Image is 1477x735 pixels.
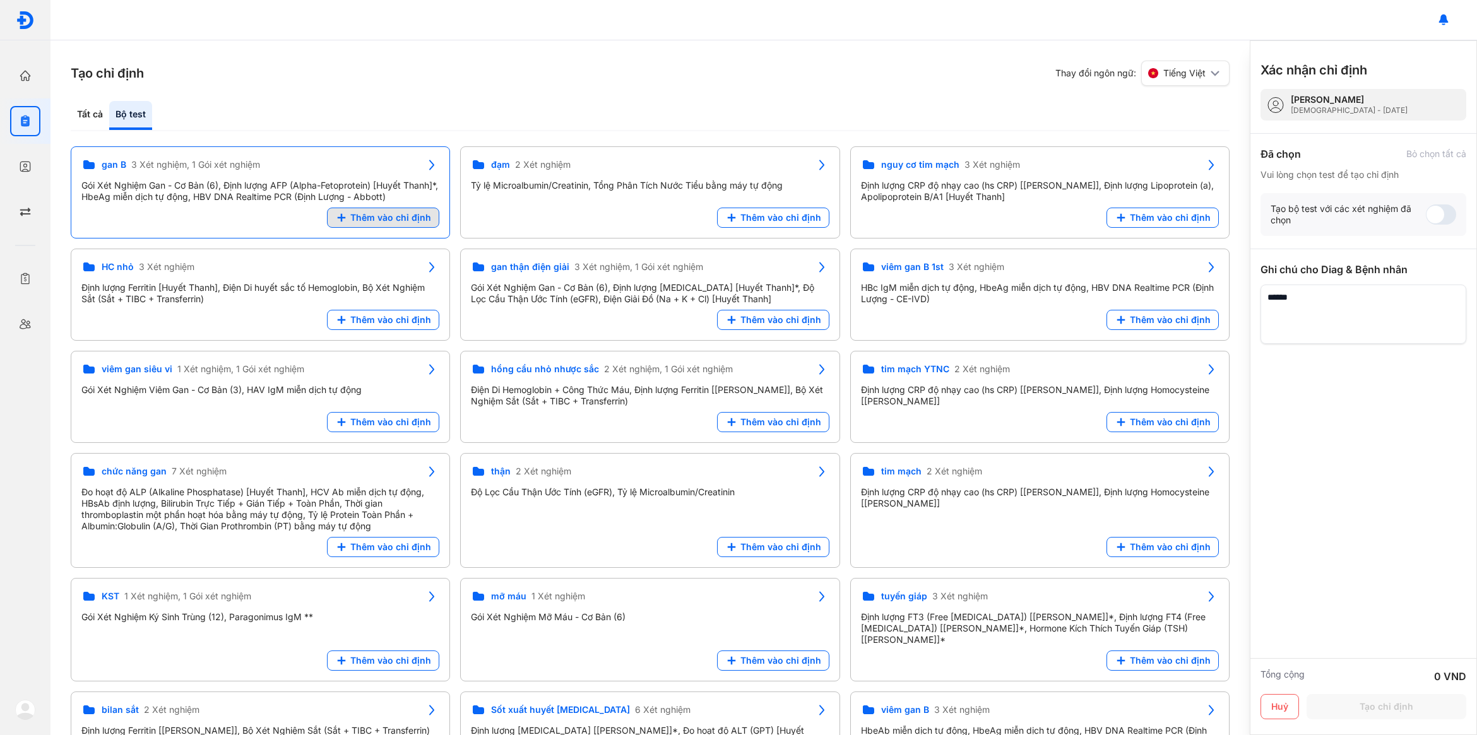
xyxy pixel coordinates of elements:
[1130,314,1211,326] span: Thêm vào chỉ định
[71,101,109,130] div: Tất cả
[491,261,569,273] span: gan thận điện giải
[71,64,144,82] h3: Tạo chỉ định
[350,212,431,223] span: Thêm vào chỉ định
[1106,208,1219,228] button: Thêm vào chỉ định
[964,159,1020,170] span: 3 Xét nghiệm
[881,261,944,273] span: viêm gan B 1st
[1434,669,1466,684] div: 0 VND
[861,486,1219,509] div: Định lượng CRP độ nhạy cao (hs CRP) [[PERSON_NAME]], Định lượng Homocysteine [[PERSON_NAME]]
[1130,416,1211,428] span: Thêm vào chỉ định
[927,466,982,477] span: 2 Xét nghiệm
[1106,650,1219,671] button: Thêm vào chỉ định
[740,314,821,326] span: Thêm vào chỉ định
[1106,412,1219,432] button: Thêm vào chỉ định
[740,541,821,553] span: Thêm vào chỉ định
[491,363,599,375] span: hồng cầu nhỏ nhược sắc
[177,363,304,375] span: 1 Xét nghiệm, 1 Gói xét nghiệm
[861,180,1219,203] div: Định lượng CRP độ nhạy cao (hs CRP) [[PERSON_NAME]], Định lượng Lipoprotein (a), Apolipoprotein B...
[949,261,1004,273] span: 3 Xét nghiệm
[350,314,431,326] span: Thêm vào chỉ định
[350,655,431,666] span: Thêm vào chỉ định
[1406,148,1466,160] div: Bỏ chọn tất cả
[1163,68,1206,79] span: Tiếng Việt
[172,466,227,477] span: 7 Xét nghiệm
[861,282,1219,305] div: HBc IgM miễn dịch tự động, HbeAg miễn dịch tự động, HBV DNA Realtime PCR (Định Lượng - CE-IVD)
[516,466,571,477] span: 2 Xét nghiệm
[1130,655,1211,666] span: Thêm vào chỉ định
[491,704,630,715] span: Sốt xuất huyết [MEDICAL_DATA]
[81,282,439,305] div: Định lượng Ferritin [Huyết Thanh], Điện Di huyết sắc tố Hemoglobin, Bộ Xét Nghiệm Sắt (Sắt + TIBC...
[139,261,194,273] span: 3 Xét nghiệm
[515,159,571,170] span: 2 Xét nghiệm
[574,261,703,273] span: 3 Xét nghiệm, 1 Gói xét nghiệm
[717,537,829,557] button: Thêm vào chỉ định
[81,611,439,623] div: Gói Xét Nghiệm Ký Sinh Trùng (12), Paragonimus IgM **
[1260,146,1301,162] div: Đã chọn
[1260,669,1305,684] div: Tổng cộng
[350,416,431,428] span: Thêm vào chỉ định
[491,159,510,170] span: đạm
[1291,105,1408,115] div: [DEMOGRAPHIC_DATA] - [DATE]
[881,363,949,375] span: tim mạch YTNC
[471,611,829,623] div: Gói Xét Nghiệm Mỡ Máu - Cơ Bản (6)
[144,704,199,715] span: 2 Xét nghiệm
[471,180,829,191] div: Tỷ lệ Microalbumin/Creatinin, Tổng Phân Tích Nước Tiểu bằng máy tự động
[881,704,929,715] span: viêm gan B
[1307,694,1466,719] button: Tạo chỉ định
[102,261,134,273] span: HC nhỏ
[1106,310,1219,330] button: Thêm vào chỉ định
[1260,61,1367,79] h3: Xác nhận chỉ định
[881,466,922,477] span: tim mạch
[1106,537,1219,557] button: Thêm vào chỉ định
[102,591,119,602] span: KST
[327,537,439,557] button: Thêm vào chỉ định
[102,363,172,375] span: viêm gan siêu vi
[1055,61,1230,86] div: Thay đổi ngôn ngữ:
[1291,94,1408,105] div: [PERSON_NAME]
[1260,169,1466,180] div: Vui lòng chọn test để tạo chỉ định
[717,412,829,432] button: Thêm vào chỉ định
[16,11,35,30] img: logo
[740,416,821,428] span: Thêm vào chỉ định
[327,412,439,432] button: Thêm vào chỉ định
[604,363,733,375] span: 2 Xét nghiệm, 1 Gói xét nghiệm
[934,704,990,715] span: 3 Xét nghiệm
[102,159,126,170] span: gan B
[350,541,431,553] span: Thêm vào chỉ định
[717,310,829,330] button: Thêm vào chỉ định
[932,591,988,602] span: 3 Xét nghiệm
[881,159,959,170] span: nguy cơ tim mạch
[327,310,439,330] button: Thêm vào chỉ định
[124,591,251,602] span: 1 Xét nghiệm, 1 Gói xét nghiệm
[531,591,585,602] span: 1 Xét nghiệm
[102,704,139,715] span: bilan sắt
[954,363,1010,375] span: 2 Xét nghiệm
[740,655,821,666] span: Thêm vào chỉ định
[81,180,439,203] div: Gói Xét Nghiệm Gan - Cơ Bản (6), Định lượng AFP (Alpha-Fetoprotein) [Huyết Thanh]*, HbeAg miễn dị...
[471,282,829,305] div: Gói Xét Nghiệm Gan - Cơ Bản (6), Định lượng [MEDICAL_DATA] [Huyết Thanh]*, Độ Lọc Cầu Thận Ước Tí...
[881,591,927,602] span: tuyến giáp
[861,384,1219,407] div: Định lượng CRP độ nhạy cao (hs CRP) [[PERSON_NAME]], Định lượng Homocysteine [[PERSON_NAME]]
[635,704,691,715] span: 6 Xét nghiệm
[1130,541,1211,553] span: Thêm vào chỉ định
[131,159,260,170] span: 3 Xét nghiệm, 1 Gói xét nghiệm
[1260,694,1299,719] button: Huỷ
[81,384,439,396] div: Gói Xét Nghiệm Viêm Gan - Cơ Bản (3), HAV IgM miễn dịch tự động
[327,650,439,671] button: Thêm vào chỉ định
[717,650,829,671] button: Thêm vào chỉ định
[471,384,829,407] div: Điện Di Hemoglobin + Công Thức Máu, Định lượng Ferritin [[PERSON_NAME]], Bộ Xét Nghiệm Sắt (Sắt +...
[740,212,821,223] span: Thêm vào chỉ định
[1271,203,1426,226] div: Tạo bộ test với các xét nghiệm đã chọn
[491,466,511,477] span: thận
[109,101,152,130] div: Bộ test
[491,591,526,602] span: mỡ máu
[327,208,439,228] button: Thêm vào chỉ định
[1260,262,1466,277] div: Ghi chú cho Diag & Bệnh nhân
[717,208,829,228] button: Thêm vào chỉ định
[1130,212,1211,223] span: Thêm vào chỉ định
[81,486,439,532] div: Đo hoạt độ ALP (Alkaline Phosphatase) [Huyết Thanh], HCV Ab miễn dịch tự động, HBsAb định lượng, ...
[861,611,1219,645] div: Định lượng FT3 (Free [MEDICAL_DATA]) [[PERSON_NAME]]*, Định lượng FT4 (Free [MEDICAL_DATA]) [[PER...
[471,486,829,498] div: Độ Lọc Cầu Thận Ước Tính (eGFR), Tỷ lệ Microalbumin/Creatinin
[102,466,167,477] span: chức năng gan
[15,700,35,720] img: logo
